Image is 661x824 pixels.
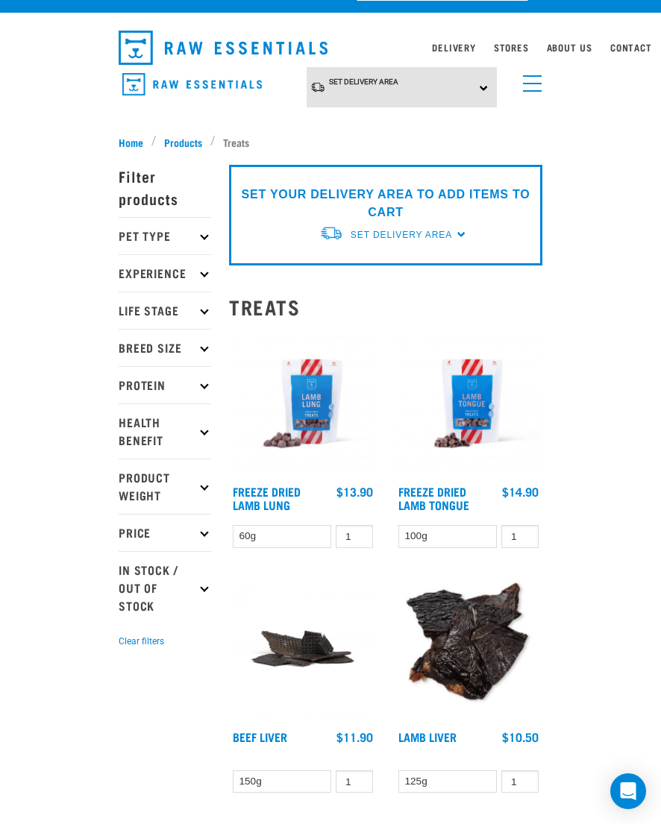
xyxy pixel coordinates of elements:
[494,45,529,50] a: Stores
[336,485,373,498] div: $13.90
[119,134,542,150] nav: breadcrumbs
[329,78,398,86] span: Set Delivery Area
[310,81,325,93] img: van-moving.png
[398,733,457,740] a: Lamb Liver
[516,66,542,93] a: menu
[502,485,539,498] div: $14.90
[107,25,554,71] nav: dropdown navigation
[119,157,211,217] p: Filter products
[547,45,592,50] a: About Us
[610,773,646,809] div: Open Intercom Messenger
[119,254,211,292] p: Experience
[395,330,542,477] img: RE Product Shoot 2023 Nov8575
[119,217,211,254] p: Pet Type
[501,770,539,793] input: 1
[610,45,652,50] a: Contact
[395,575,542,723] img: Beef Liver and Lamb Liver Treats
[233,488,301,508] a: Freeze Dried Lamb Lung
[336,770,373,793] input: 1
[157,134,210,150] a: Products
[398,488,469,508] a: Freeze Dried Lamb Tongue
[122,73,262,96] img: Raw Essentials Logo
[233,733,287,740] a: Beef Liver
[119,329,211,366] p: Breed Size
[119,31,328,65] img: Raw Essentials Logo
[119,459,211,514] p: Product Weight
[119,551,211,624] p: In Stock / Out Of Stock
[119,403,211,459] p: Health Benefit
[229,295,542,318] h2: Treats
[164,134,202,150] span: Products
[351,230,452,240] span: Set Delivery Area
[502,730,539,743] div: $10.50
[240,186,531,221] p: SET YOUR DELIVERY AREA TO ADD ITEMS TO CART
[119,134,151,150] a: Home
[319,225,343,241] img: van-moving.png
[119,366,211,403] p: Protein
[501,525,539,548] input: 1
[119,514,211,551] p: Price
[119,134,143,150] span: Home
[119,292,211,329] p: Life Stage
[229,575,377,723] img: Beef Liver
[229,330,377,477] img: RE Product Shoot 2023 Nov8571
[119,635,164,648] button: Clear filters
[432,45,475,50] a: Delivery
[336,525,373,548] input: 1
[336,730,373,743] div: $11.90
